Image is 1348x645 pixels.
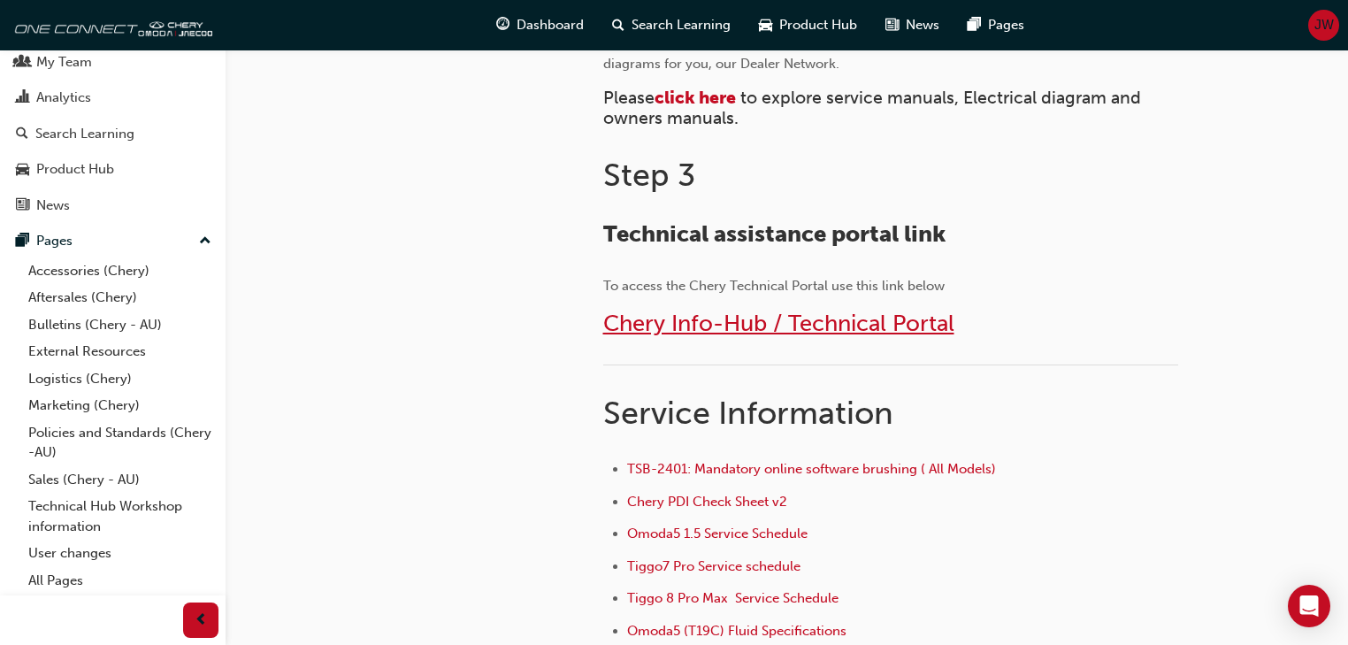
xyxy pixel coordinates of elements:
[885,14,899,36] span: news-icon
[627,623,846,639] a: Omoda5 (T19C) Fluid Specifications
[36,88,91,108] div: Analytics
[779,15,857,35] span: Product Hub
[21,311,218,339] a: Bulletins (Chery - AU)
[603,310,954,337] a: Chery Info-Hub / Technical Portal
[21,338,218,365] a: External Resources
[627,558,800,574] a: Tiggo7 Pro Service schedule
[21,392,218,419] a: Marketing (Chery)
[603,88,655,108] span: Please
[21,365,218,393] a: Logistics (Chery)
[21,567,218,595] a: All Pages
[21,493,218,540] a: Technical Hub Workshop information
[627,494,787,510] a: Chery PDI Check Sheet v2
[603,88,1145,128] span: to explore service manuals, Electrical diagram and owners manuals.
[655,88,736,108] a: click here
[36,159,114,180] div: Product Hub
[603,278,945,294] span: To access the Chery Technical Portal use this link below
[16,55,29,71] span: people-icon
[7,118,218,150] a: Search Learning
[7,153,218,186] a: Product Hub
[21,540,218,567] a: User changes
[21,257,218,285] a: Accessories (Chery)
[627,590,839,606] a: Tiggo 8 Pro Max Service Schedule
[603,156,695,194] span: Step 3
[496,14,509,36] span: guage-icon
[759,14,772,36] span: car-icon
[1308,10,1339,41] button: JW
[603,35,1138,72] span: Chery Motor Australia has a secure environment for hosting repair manuals and wiring diagrams for...
[954,7,1038,43] a: pages-iconPages
[21,466,218,494] a: Sales (Chery - AU)
[7,6,218,225] button: DashboardMy TeamAnalyticsSearch LearningProduct HubNews
[21,284,218,311] a: Aftersales (Chery)
[482,7,598,43] a: guage-iconDashboard
[1314,15,1334,35] span: JW
[36,196,70,216] div: News
[627,526,808,541] a: Omoda5 1.5 Service Schedule
[627,461,996,477] a: TSB-2401: Mandatory online software brushing ( All Models)
[195,610,208,632] span: prev-icon
[603,220,946,248] span: Technical assistance portal link
[7,81,218,114] a: Analytics
[598,7,745,43] a: search-iconSearch Learning
[517,15,584,35] span: Dashboard
[9,7,212,42] img: oneconnect
[16,90,29,106] span: chart-icon
[21,419,218,466] a: Policies and Standards (Chery -AU)
[1288,585,1330,627] div: Open Intercom Messenger
[745,7,871,43] a: car-iconProduct Hub
[36,52,92,73] div: My Team
[603,394,893,432] span: Service Information
[16,162,29,178] span: car-icon
[199,230,211,253] span: up-icon
[968,14,981,36] span: pages-icon
[7,225,218,257] button: Pages
[16,234,29,250] span: pages-icon
[906,15,939,35] span: News
[871,7,954,43] a: news-iconNews
[36,231,73,251] div: Pages
[7,189,218,222] a: News
[7,46,218,79] a: My Team
[632,15,731,35] span: Search Learning
[612,14,624,36] span: search-icon
[16,127,28,142] span: search-icon
[988,15,1024,35] span: Pages
[35,124,134,144] div: Search Learning
[16,198,29,214] span: news-icon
